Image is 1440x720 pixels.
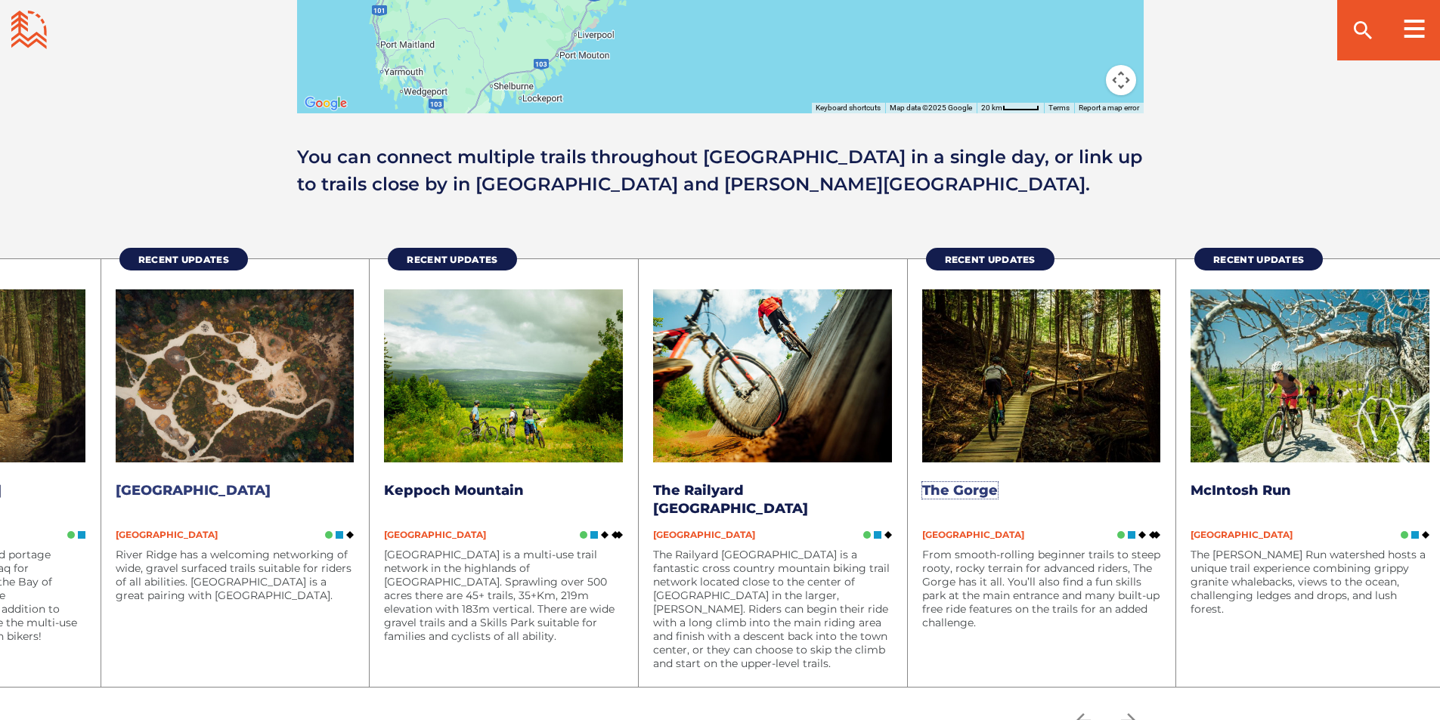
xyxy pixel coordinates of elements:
img: Black Diamond [884,531,892,539]
p: The [PERSON_NAME] Run watershed hosts a unique trail experience combining grippy granite whalebac... [1191,548,1429,616]
img: Black Diamond [1422,531,1429,539]
p: [GEOGRAPHIC_DATA] is a multi-use trail network in the highlands of [GEOGRAPHIC_DATA]. Sprawling o... [384,548,623,643]
img: Green Circle [1401,531,1408,539]
img: Black Diamond [1138,531,1146,539]
button: Map camera controls [1106,65,1136,95]
span: Recent Updates [945,254,1036,265]
span: Recent Updates [407,254,497,265]
span: Map data ©2025 Google [890,104,972,112]
img: Blue Square [874,531,881,539]
img: Green Circle [863,531,871,539]
img: Blue Square [1128,531,1135,539]
span: Recent Updates [1213,254,1304,265]
img: Blue Square [590,531,598,539]
p: You can connect multiple trails throughout [GEOGRAPHIC_DATA] in a single day, or link up to trail... [297,144,1144,198]
a: Report a map error [1079,104,1139,112]
img: Green Circle [1117,531,1125,539]
span: [GEOGRAPHIC_DATA] [922,529,1024,540]
a: Terms (opens in new tab) [1048,104,1070,112]
span: [GEOGRAPHIC_DATA] [384,529,486,540]
a: McIntosh Run [1191,482,1291,499]
a: Open this area in Google Maps (opens a new window) [301,94,351,113]
img: Green Circle [67,531,75,539]
img: River Ridge Common Mountain Bike Trails in New Germany, NS [116,289,355,462]
img: Blue Square [78,531,85,539]
img: Google [301,94,351,113]
span: [GEOGRAPHIC_DATA] [116,529,218,540]
img: Blue Square [1411,531,1419,539]
span: [GEOGRAPHIC_DATA] [653,529,755,540]
img: Black Diamond [601,531,609,539]
span: Recent Updates [138,254,229,265]
img: Double Black DIamond [612,531,623,539]
a: The Gorge [922,482,998,499]
img: Green Circle [325,531,333,539]
a: Recent Updates [119,248,248,270]
img: Green Circle [580,531,587,539]
a: Recent Updates [388,248,516,270]
span: 20 km [981,104,1002,112]
img: Blue Square [336,531,343,539]
button: Map Scale: 20 km per 45 pixels [977,103,1044,113]
a: The Railyard [GEOGRAPHIC_DATA] [653,482,808,517]
p: The Railyard [GEOGRAPHIC_DATA] is a fantastic cross country mountain biking trail network located... [653,548,892,670]
img: Black Diamond [346,531,354,539]
button: Keyboard shortcuts [816,103,881,113]
a: Recent Updates [1194,248,1323,270]
a: Recent Updates [926,248,1054,270]
p: From smooth-rolling beginner trails to steep rooty, rocky terrain for advanced riders, The Gorge ... [922,548,1161,629]
a: Keppoch Mountain [384,482,524,499]
ion-icon: search [1351,18,1375,42]
img: Double Black DIamond [1149,531,1160,539]
p: River Ridge has a welcoming networking of wide, gravel surfaced trails suitable for riders of all... [116,548,355,602]
a: [GEOGRAPHIC_DATA] [116,482,271,499]
span: [GEOGRAPHIC_DATA] [1191,529,1293,540]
